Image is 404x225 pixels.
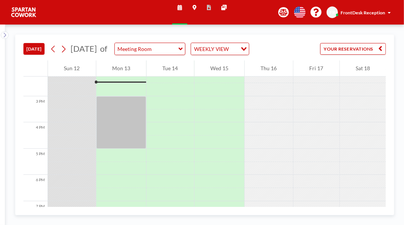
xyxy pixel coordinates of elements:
[115,43,179,55] input: Meeting Room
[23,122,48,149] div: 4 PM
[23,149,48,175] div: 5 PM
[341,10,385,15] span: FrontDesk Reception
[23,70,48,96] div: 2 PM
[194,60,245,77] div: Wed 15
[96,60,146,77] div: Mon 13
[193,45,230,53] span: WEEKLY VIEW
[23,96,48,123] div: 3 PM
[71,44,97,54] span: [DATE]
[231,45,236,53] input: Search for option
[320,43,386,55] button: YOUR RESERVATIONS
[191,43,249,55] div: Search for option
[100,44,107,54] span: of
[23,43,45,55] button: [DATE]
[340,60,386,77] div: Sat 18
[245,60,293,77] div: Thu 16
[11,6,37,19] img: organization-logo
[48,60,96,77] div: Sun 12
[330,9,335,15] span: FR
[23,175,48,201] div: 6 PM
[293,60,339,77] div: Fri 17
[146,60,194,77] div: Tue 14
